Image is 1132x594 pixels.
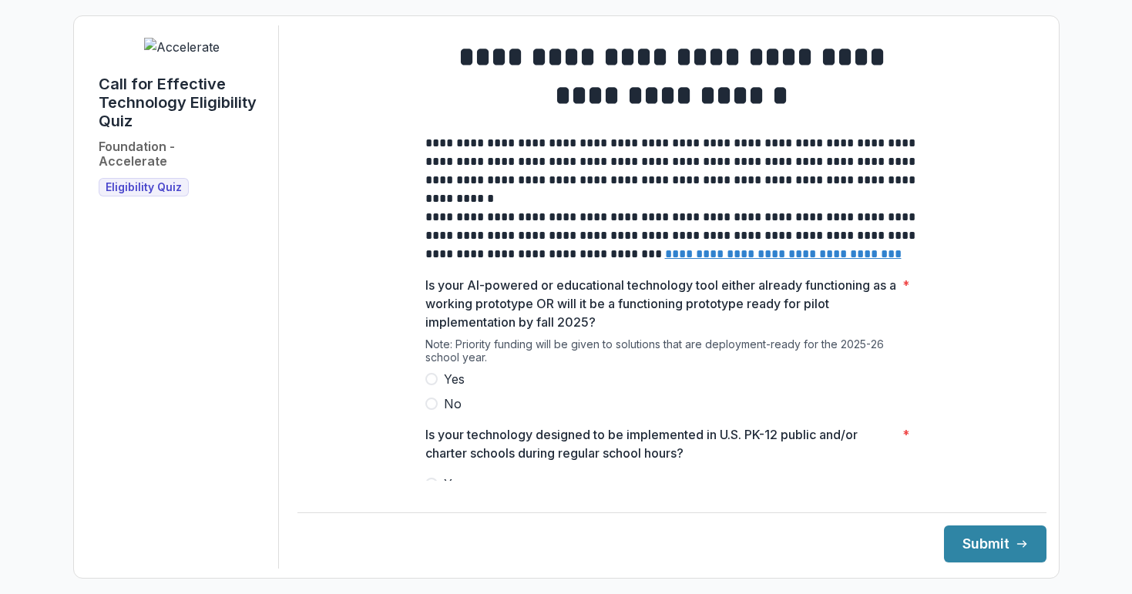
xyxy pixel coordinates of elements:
img: Accelerate [144,38,220,56]
h1: Call for Effective Technology Eligibility Quiz [99,75,266,130]
div: Note: Priority funding will be given to solutions that are deployment-ready for the 2025-26 schoo... [425,337,919,370]
span: Yes [444,475,465,493]
span: Eligibility Quiz [106,181,182,194]
span: No [444,394,462,413]
span: Yes [444,370,465,388]
h2: Foundation - Accelerate [99,139,175,169]
button: Submit [944,525,1046,562]
p: Is your technology designed to be implemented in U.S. PK-12 public and/or charter schools during ... [425,425,896,462]
p: Is your AI-powered or educational technology tool either already functioning as a working prototy... [425,276,896,331]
